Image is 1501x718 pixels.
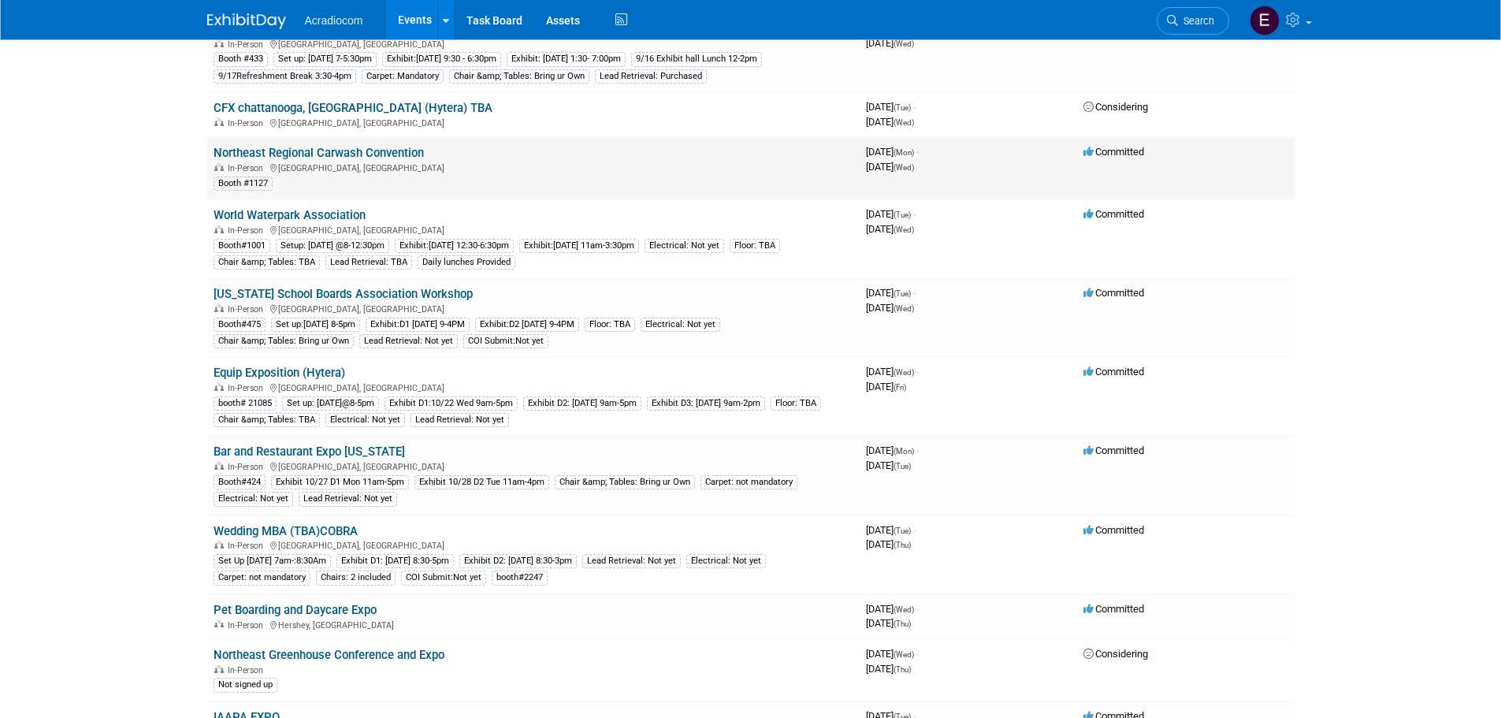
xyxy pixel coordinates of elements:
[463,334,548,348] div: COI Submit:Not yet
[228,118,268,128] span: In-Person
[894,447,914,456] span: (Mon)
[894,304,914,313] span: (Wed)
[214,146,424,160] a: Northeast Regional Carwash Convention
[385,396,518,411] div: Exhibit D1:10/22 Wed 9am-5pm
[894,289,911,298] span: (Tue)
[916,366,919,378] span: -
[730,239,780,253] div: Floor: TBA
[228,462,268,472] span: In-Person
[866,116,914,128] span: [DATE]
[866,37,914,49] span: [DATE]
[894,368,914,377] span: (Wed)
[913,101,916,113] span: -
[228,225,268,236] span: In-Person
[336,554,454,568] div: Exhibit D1: [DATE] 8:30-5pm
[325,413,405,427] div: Electrical: Not yet
[595,69,707,84] div: Lead Retrieval: Purchased
[866,208,916,220] span: [DATE]
[214,225,224,233] img: In-Person Event
[228,665,268,675] span: In-Person
[228,383,268,393] span: In-Person
[894,650,914,659] span: (Wed)
[641,318,720,332] div: Electrical: Not yet
[1157,7,1229,35] a: Search
[214,163,224,171] img: In-Person Event
[771,396,821,411] div: Floor: TBA
[214,381,853,393] div: [GEOGRAPHIC_DATA], [GEOGRAPHIC_DATA]
[214,161,853,173] div: [GEOGRAPHIC_DATA], [GEOGRAPHIC_DATA]
[1083,648,1148,660] span: Considering
[214,618,853,631] div: Hershey, [GEOGRAPHIC_DATA]
[214,223,853,236] div: [GEOGRAPHIC_DATA], [GEOGRAPHIC_DATA]
[214,524,358,538] a: Wedding MBA (TBA)COBRA
[414,475,549,489] div: Exhibit 10/28 D2 Tue 11am-4pm
[866,287,916,299] span: [DATE]
[894,541,911,549] span: (Thu)
[894,148,914,157] span: (Mon)
[214,603,377,617] a: Pet Boarding and Daycare Expo
[214,208,366,222] a: World Waterpark Association
[214,541,224,549] img: In-Person Event
[395,239,514,253] div: Exhibit:[DATE] 12:30-6:30pm
[1083,287,1144,299] span: Committed
[866,366,919,378] span: [DATE]
[273,52,377,66] div: Set up: [DATE] 7-5:30pm
[382,52,501,66] div: Exhibit:[DATE] 9:30 - 6:30pm
[214,678,277,692] div: Not signed up
[214,69,356,84] div: 9/17Refreshment Break 3:30-4pm
[228,163,268,173] span: In-Person
[214,492,293,506] div: Electrical: Not yet
[214,116,853,128] div: [GEOGRAPHIC_DATA], [GEOGRAPHIC_DATA]
[916,445,919,456] span: -
[214,239,270,253] div: Booth#1001
[359,334,458,348] div: Lead Retrieval: Not yet
[214,620,224,628] img: In-Person Event
[894,526,911,535] span: (Tue)
[866,146,919,158] span: [DATE]
[299,492,397,506] div: Lead Retrieval: Not yet
[1083,101,1148,113] span: Considering
[214,665,224,673] img: In-Person Event
[366,318,470,332] div: Exhibit:D1 [DATE] 9-4PM
[459,554,577,568] div: Exhibit D2: [DATE] 8:30-3pm
[1083,146,1144,158] span: Committed
[866,459,911,471] span: [DATE]
[214,554,331,568] div: Set Up [DATE] 7am-:8:30Am
[362,69,444,84] div: Carpet: Mandatory
[894,118,914,127] span: (Wed)
[1250,6,1280,35] img: Elizabeth Martinez
[1083,524,1144,536] span: Committed
[228,39,268,50] span: In-Person
[214,39,224,47] img: In-Person Event
[214,366,345,380] a: Equip Exposition (Hytera)
[866,161,914,173] span: [DATE]
[316,571,396,585] div: Chairs: 2 included
[582,554,681,568] div: Lead Retrieval: Not yet
[913,287,916,299] span: -
[916,648,919,660] span: -
[214,396,277,411] div: booth# 21085
[913,208,916,220] span: -
[214,648,444,662] a: Northeast Greenhouse Conference and Expo
[916,603,919,615] span: -
[214,571,310,585] div: Carpet: not mandatory
[866,524,916,536] span: [DATE]
[647,396,765,411] div: Exhibit D3: [DATE] 9am-2pm
[271,475,409,489] div: Exhibit 10/27 D1 Mon 11am-5pm
[555,475,695,489] div: Chair &amp; Tables: Bring ur Own
[207,13,286,29] img: ExhibitDay
[418,255,515,270] div: Daily lunches Provided
[894,619,911,628] span: (Thu)
[894,665,911,674] span: (Thu)
[214,413,320,427] div: Chair &amp; Tables: TBA
[894,605,914,614] span: (Wed)
[866,538,911,550] span: [DATE]
[214,538,853,551] div: [GEOGRAPHIC_DATA], [GEOGRAPHIC_DATA]
[1083,603,1144,615] span: Committed
[894,39,914,48] span: (Wed)
[1083,366,1144,378] span: Committed
[214,302,853,314] div: [GEOGRAPHIC_DATA], [GEOGRAPHIC_DATA]
[894,210,911,219] span: (Tue)
[214,459,853,472] div: [GEOGRAPHIC_DATA], [GEOGRAPHIC_DATA]
[214,334,354,348] div: Chair &amp; Tables: Bring ur Own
